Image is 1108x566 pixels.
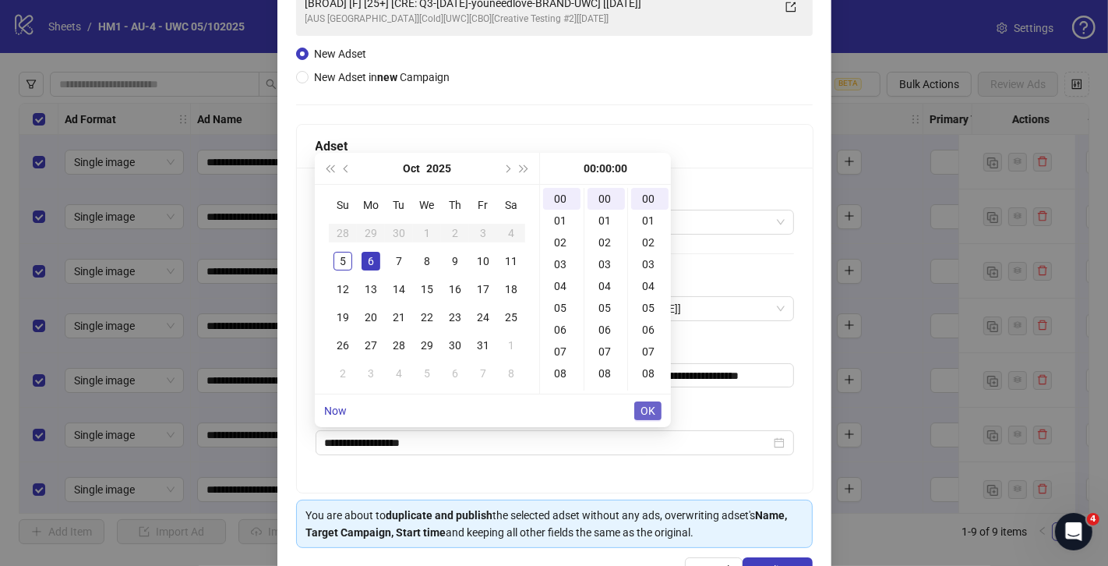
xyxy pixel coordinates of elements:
[588,319,625,341] div: 06
[390,252,408,271] div: 7
[631,341,669,363] div: 07
[497,219,525,247] td: 2025-10-04
[497,359,525,387] td: 2025-11-08
[588,363,625,384] div: 08
[446,364,464,383] div: 6
[446,308,464,327] div: 23
[588,188,625,210] div: 00
[631,210,669,232] div: 01
[446,280,464,299] div: 16
[316,136,794,156] div: Adset
[333,252,352,271] div: 5
[306,509,788,539] strong: Name, Target Campaign, Start time
[378,71,398,83] strong: new
[385,331,413,359] td: 2025-10-28
[588,232,625,253] div: 02
[543,188,580,210] div: 00
[413,247,441,275] td: 2025-10-08
[497,247,525,275] td: 2025-10-11
[403,153,420,184] button: Choose a month
[418,280,436,299] div: 15
[1087,513,1099,525] span: 4
[785,2,796,12] span: export
[385,275,413,303] td: 2025-10-14
[441,331,469,359] td: 2025-10-30
[543,275,580,297] div: 04
[474,280,492,299] div: 17
[426,153,451,184] button: Choose a year
[543,232,580,253] div: 02
[502,336,520,355] div: 1
[305,12,772,27] div: [AUS [GEOGRAPHIC_DATA]][Cold][UWC][CBO][Creative Testing #2][[DATE]]
[631,384,669,406] div: 09
[385,303,413,331] td: 2025-10-21
[441,275,469,303] td: 2025-10-16
[502,280,520,299] div: 18
[543,363,580,384] div: 08
[469,359,497,387] td: 2025-11-07
[441,359,469,387] td: 2025-11-06
[631,253,669,275] div: 03
[315,71,450,83] span: New Adset in Campaign
[543,319,580,341] div: 06
[502,252,520,271] div: 11
[390,280,408,299] div: 14
[333,224,352,242] div: 28
[338,153,355,184] button: Previous month (PageUp)
[418,336,436,355] div: 29
[413,275,441,303] td: 2025-10-15
[357,247,385,275] td: 2025-10-06
[497,191,525,219] th: Sa
[325,434,771,451] input: Start time
[631,275,669,297] div: 04
[516,153,533,184] button: Next year (Control + right)
[413,359,441,387] td: 2025-11-05
[474,252,492,271] div: 10
[502,308,520,327] div: 25
[333,280,352,299] div: 12
[329,359,357,387] td: 2025-11-02
[640,405,655,417] span: OK
[588,253,625,275] div: 03
[474,336,492,355] div: 31
[469,331,497,359] td: 2025-10-31
[315,48,367,60] span: New Adset
[441,247,469,275] td: 2025-10-09
[357,303,385,331] td: 2025-10-20
[390,224,408,242] div: 30
[446,336,464,355] div: 30
[329,247,357,275] td: 2025-10-05
[386,509,493,522] strong: duplicate and publish
[634,402,662,420] button: OK
[441,219,469,247] td: 2025-10-02
[418,308,436,327] div: 22
[588,297,625,319] div: 05
[446,224,464,242] div: 2
[390,364,408,383] div: 4
[413,219,441,247] td: 2025-10-01
[329,191,357,219] th: Su
[362,364,380,383] div: 3
[474,364,492,383] div: 7
[413,191,441,219] th: We
[418,252,436,271] div: 8
[357,191,385,219] th: Mo
[474,224,492,242] div: 3
[385,191,413,219] th: Tu
[474,308,492,327] div: 24
[502,364,520,383] div: 8
[418,364,436,383] div: 5
[543,297,580,319] div: 05
[588,210,625,232] div: 01
[469,247,497,275] td: 2025-10-10
[497,331,525,359] td: 2025-11-01
[497,275,525,303] td: 2025-10-18
[333,364,352,383] div: 2
[362,308,380,327] div: 20
[362,280,380,299] div: 13
[357,359,385,387] td: 2025-11-03
[502,224,520,242] div: 4
[329,275,357,303] td: 2025-10-12
[333,308,352,327] div: 19
[469,275,497,303] td: 2025-10-17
